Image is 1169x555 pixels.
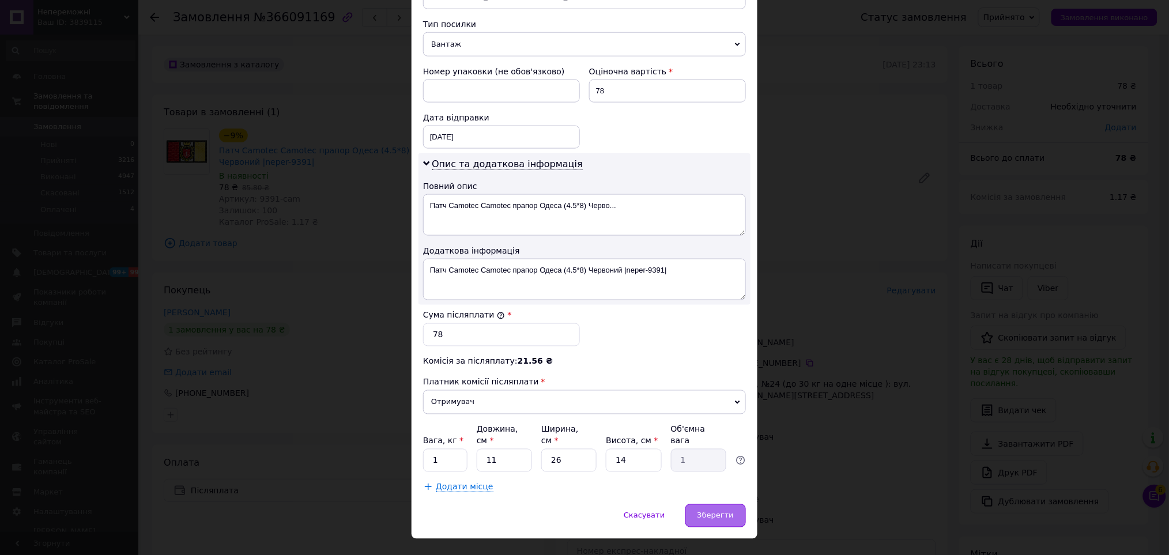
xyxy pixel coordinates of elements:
label: Довжина, см [477,425,518,445]
div: Оціночна вартість [589,66,746,77]
span: Опис та додаткова інформація [432,158,583,170]
span: Зберегти [697,511,734,520]
label: Вага, кг [423,436,463,445]
label: Висота, см [606,436,658,445]
textarea: Патч Camotec Camotec прапор Одеса (4.5*8) Черво... [423,194,746,236]
div: Дата відправки [423,112,580,123]
div: Додаткова інформація [423,245,746,256]
span: Отримувач [423,390,746,414]
div: Повний опис [423,180,746,192]
span: Тип посилки [423,20,476,29]
label: Сума післяплати [423,311,505,320]
textarea: Патч Camotec Camotec прапор Одеса (4.5*8) Червоний |neper-9391| [423,259,746,300]
label: Ширина, см [541,425,578,445]
span: Додати місце [436,482,493,492]
span: Вантаж [423,32,746,56]
div: Об'ємна вага [671,424,726,447]
span: Платник комісії післяплати [423,377,539,387]
div: Комісія за післяплату: [423,356,746,367]
span: 21.56 ₴ [518,357,553,366]
div: Номер упаковки (не обов'язково) [423,66,580,77]
span: Скасувати [624,511,665,520]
